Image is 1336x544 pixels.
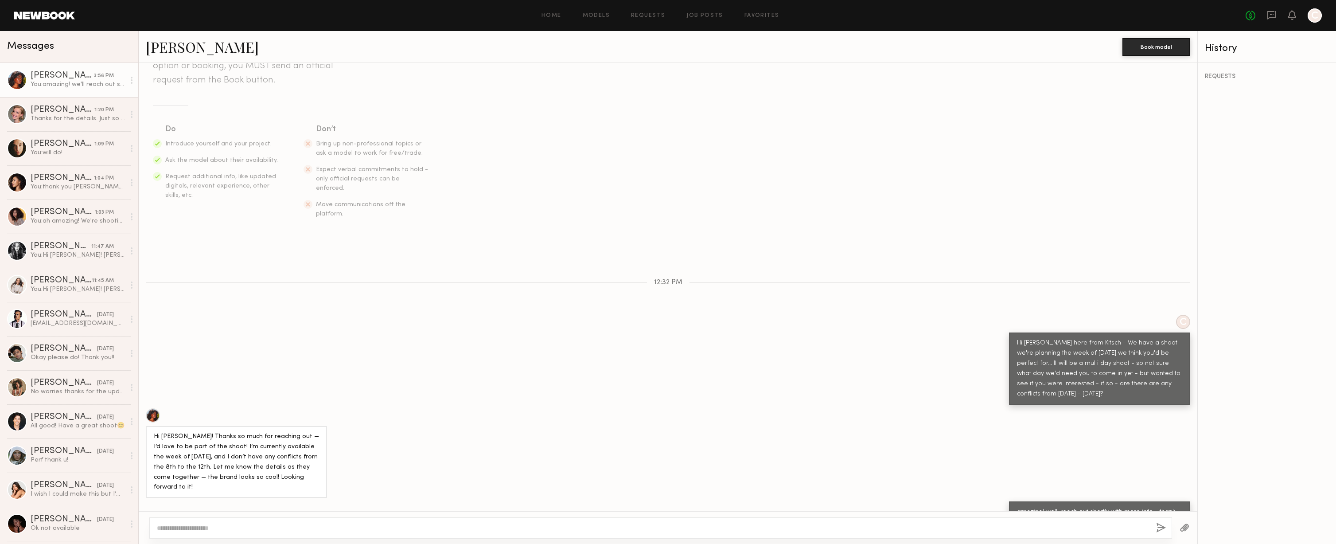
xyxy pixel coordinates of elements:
[92,277,114,285] div: 11:45 AM
[31,251,125,259] div: You: Hi [PERSON_NAME]! [PERSON_NAME] here from Kitsch - We have a shoot we're planning the week o...
[165,157,278,163] span: Ask the model about their availability.
[97,516,114,524] div: [DATE]
[1308,8,1322,23] a: C
[654,279,682,286] span: 12:32 PM
[31,413,97,422] div: [PERSON_NAME]
[31,149,125,157] div: You: will do!
[31,310,97,319] div: [PERSON_NAME]
[31,481,97,490] div: [PERSON_NAME]
[97,447,114,456] div: [DATE]
[31,276,92,285] div: [PERSON_NAME]
[31,447,97,456] div: [PERSON_NAME]
[94,140,114,149] div: 1:09 PM
[31,114,125,123] div: Thanks for the details. Just so we’re on the same page, my $1,210 rate is for standard e-comm sho...
[31,524,125,532] div: Ok not available
[1122,43,1190,50] a: Book model
[1205,43,1329,54] div: History
[165,141,272,147] span: Introduce yourself and your project.
[31,490,125,498] div: I wish I could make this but I’m currently out of town until the 19! Would love to next time thou...
[1122,38,1190,56] button: Book model
[165,123,279,136] div: Do
[31,140,94,149] div: [PERSON_NAME]
[1017,507,1182,528] div: amazing! we'll reach out shortly with more info - thank you!
[316,202,405,217] span: Move communications off the platform.
[31,80,125,89] div: You: amazing! we'll reach out shortly with more info - thank you!
[1205,74,1329,80] div: REQUESTS
[97,379,114,387] div: [DATE]
[31,319,125,328] div: [EMAIL_ADDRESS][DOMAIN_NAME]
[31,285,125,294] div: You: Hi [PERSON_NAME]! [PERSON_NAME] here from Kitsch - We have a shoot we're planning the week o...
[31,353,125,362] div: Okay please do! Thank you!!
[744,13,779,19] a: Favorites
[31,183,125,191] div: You: thank you [PERSON_NAME]! Loved having you!
[31,456,125,464] div: Perf thank u!
[583,13,610,19] a: Models
[97,345,114,353] div: [DATE]
[1017,338,1182,399] div: Hi [PERSON_NAME] here from Kitsch - We have a shoot we're planning the week of [DATE] we think yo...
[31,344,97,353] div: [PERSON_NAME]
[31,387,125,396] div: No worries thanks for the update!
[94,106,114,114] div: 1:20 PM
[31,174,94,183] div: [PERSON_NAME]
[316,141,423,156] span: Bring up non-professional topics or ask a model to work for free/trade.
[97,413,114,422] div: [DATE]
[31,379,97,387] div: [PERSON_NAME]
[631,13,665,19] a: Requests
[31,422,125,430] div: All good! Have a great shoot😊
[31,242,91,251] div: [PERSON_NAME]
[97,481,114,490] div: [DATE]
[154,432,319,493] div: Hi [PERSON_NAME]! Thanks so much for reaching out — I’d love to be part of the shoot! I’m current...
[165,174,276,198] span: Request additional info, like updated digitals, relevant experience, other skills, etc.
[31,217,125,225] div: You: ah amazing! We're shooting our shampoo and conditioner line - we'll be shooting in [GEOGRAPH...
[31,208,95,217] div: [PERSON_NAME]
[31,71,94,80] div: [PERSON_NAME]
[31,515,97,524] div: [PERSON_NAME]
[7,41,54,51] span: Messages
[31,106,94,114] div: [PERSON_NAME]
[686,13,723,19] a: Job Posts
[316,167,428,191] span: Expect verbal commitments to hold - only official requests can be enforced.
[97,311,114,319] div: [DATE]
[94,174,114,183] div: 1:04 PM
[94,72,114,80] div: 3:56 PM
[91,243,114,251] div: 11:47 AM
[541,13,561,19] a: Home
[146,37,259,56] a: [PERSON_NAME]
[95,208,114,217] div: 1:03 PM
[316,123,429,136] div: Don’t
